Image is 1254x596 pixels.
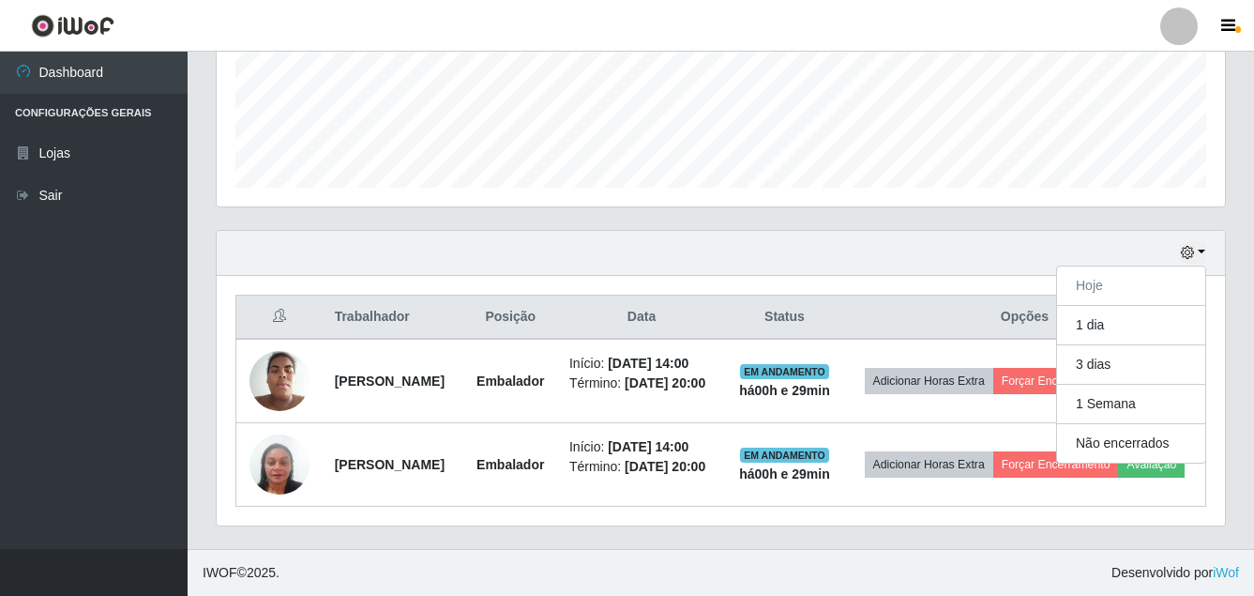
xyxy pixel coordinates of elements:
button: Forçar Encerramento [993,451,1119,478]
button: Avaliação [1118,451,1185,478]
button: Forçar Encerramento [993,368,1119,394]
span: EM ANDAMENTO [740,364,829,379]
li: Término: [569,374,714,393]
span: © 2025 . [203,563,280,583]
time: [DATE] 20:00 [625,459,705,474]
strong: [PERSON_NAME] [335,374,445,389]
strong: há 00 h e 29 min [739,466,830,481]
th: Opções [844,296,1206,340]
span: EM ANDAMENTO [740,448,829,463]
li: Início: [569,354,714,374]
img: 1650483938365.jpeg [249,341,310,420]
strong: há 00 h e 29 min [739,383,830,398]
th: Data [558,296,725,340]
button: Adicionar Horas Extra [865,368,993,394]
button: Adicionar Horas Extra [865,451,993,478]
th: Status [725,296,844,340]
button: 1 dia [1057,306,1205,345]
strong: Embalador [476,457,544,472]
button: 1 Semana [1057,385,1205,424]
a: iWof [1213,565,1239,580]
img: CoreUI Logo [31,14,114,38]
span: Desenvolvido por [1111,563,1239,583]
time: [DATE] 20:00 [625,375,705,390]
img: 1703781074039.jpeg [249,411,310,518]
span: IWOF [203,565,237,580]
strong: [PERSON_NAME] [335,457,445,472]
li: Início: [569,437,714,457]
time: [DATE] 14:00 [608,356,688,371]
time: [DATE] 14:00 [608,439,688,454]
button: 3 dias [1057,345,1205,385]
button: Hoje [1057,267,1205,306]
button: Não encerrados [1057,424,1205,463]
strong: Embalador [476,374,544,389]
li: Término: [569,457,714,477]
th: Posição [463,296,558,340]
th: Trabalhador [324,296,463,340]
